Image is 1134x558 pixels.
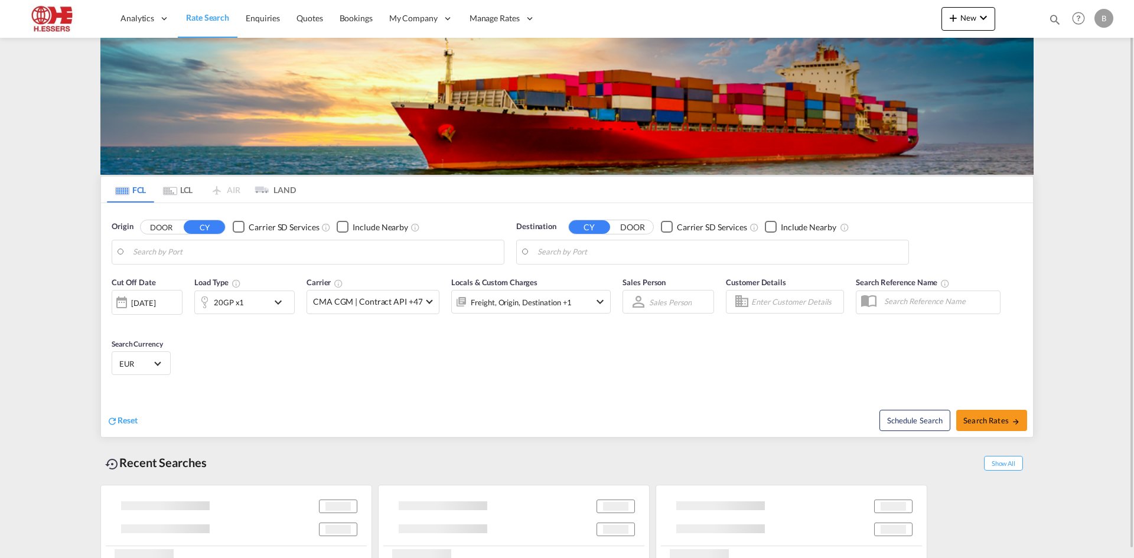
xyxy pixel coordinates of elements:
md-icon: icon-magnify [1048,13,1061,26]
img: 690005f0ba9d11ee90968bb23dcea500.JPG [18,5,97,32]
button: Search Ratesicon-arrow-right [956,410,1027,431]
span: Bookings [340,13,373,23]
md-icon: icon-refresh [107,416,118,426]
button: CY [184,220,225,234]
input: Search by Port [133,243,498,261]
div: 20GP x1icon-chevron-down [194,291,295,314]
span: Search Rates [963,416,1020,425]
span: My Company [389,12,438,24]
input: Search by Port [537,243,902,261]
button: DOOR [612,220,653,234]
div: Freight Origin Destination Factory Stuffingicon-chevron-down [451,290,611,314]
div: Origin DOOR CY Checkbox No InkUnchecked: Search for CY (Container Yard) services for all selected... [101,203,1033,437]
span: Search Reference Name [856,278,950,287]
md-icon: Unchecked: Search for CY (Container Yard) services for all selected carriers.Checked : Search for... [750,223,759,232]
div: Freight Origin Destination Factory Stuffing [471,294,572,311]
div: B [1094,9,1113,28]
md-icon: icon-plus 400-fg [946,11,960,25]
span: Load Type [194,278,241,287]
div: Recent Searches [100,449,211,476]
span: Carrier [307,278,343,287]
md-icon: The selected Trucker/Carrierwill be displayed in the rate results If the rates are from another f... [334,279,343,288]
span: EUR [119,358,152,369]
span: Search Currency [112,340,163,348]
md-icon: icon-backup-restore [105,457,119,471]
span: Analytics [120,12,154,24]
span: Customer Details [726,278,786,287]
span: Show All [984,456,1023,471]
md-datepicker: Select [112,314,120,329]
input: Search Reference Name [878,292,1000,310]
md-checkbox: Checkbox No Ink [765,221,836,233]
md-tab-item: FCL [107,177,154,203]
span: Sales Person [623,278,666,287]
md-icon: Unchecked: Ignores neighbouring ports when fetching rates.Checked : Includes neighbouring ports w... [410,223,420,232]
md-icon: icon-chevron-down [271,295,291,309]
div: Carrier SD Services [677,221,747,233]
span: Cut Off Date [112,278,156,287]
input: Enter Customer Details [751,293,840,311]
div: Help [1068,8,1094,30]
span: Locals & Custom Charges [451,278,537,287]
span: New [946,13,990,22]
md-select: Select Currency: € EUREuro [118,355,164,372]
md-icon: Unchecked: Ignores neighbouring ports when fetching rates.Checked : Includes neighbouring ports w... [840,223,849,232]
span: Help [1068,8,1089,28]
div: icon-magnify [1048,13,1061,31]
div: Include Nearby [353,221,408,233]
md-checkbox: Checkbox No Ink [661,221,747,233]
md-icon: icon-information-outline [232,279,241,288]
span: Enquiries [246,13,280,23]
md-icon: Unchecked: Search for CY (Container Yard) services for all selected carriers.Checked : Search for... [321,223,331,232]
md-checkbox: Checkbox No Ink [233,221,319,233]
div: Carrier SD Services [249,221,319,233]
span: Quotes [296,13,322,23]
md-pagination-wrapper: Use the left and right arrow keys to navigate between tabs [107,177,296,203]
button: CY [569,220,610,234]
md-icon: icon-chevron-down [593,295,607,309]
button: DOOR [141,220,182,234]
md-checkbox: Checkbox No Ink [337,221,408,233]
div: [DATE] [131,298,155,308]
md-icon: icon-chevron-down [976,11,990,25]
span: Rate Search [186,12,229,22]
md-icon: Your search will be saved by the below given name [940,279,950,288]
div: 20GP x1 [214,294,244,311]
div: [DATE] [112,290,183,315]
md-tab-item: LCL [154,177,201,203]
span: Reset [118,415,138,425]
img: LCL+%26+FCL+BACKGROUND.png [100,38,1034,175]
button: Note: By default Schedule search will only considerorigin ports, destination ports and cut off da... [879,410,950,431]
div: Include Nearby [781,221,836,233]
span: Origin [112,221,133,233]
span: CMA CGM | Contract API +47 [313,296,422,308]
md-select: Sales Person [648,293,693,311]
md-icon: icon-arrow-right [1012,417,1020,426]
md-tab-item: LAND [249,177,296,203]
div: icon-refreshReset [107,415,138,428]
span: Manage Rates [470,12,520,24]
button: icon-plus 400-fgNewicon-chevron-down [941,7,995,31]
span: Destination [516,221,556,233]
